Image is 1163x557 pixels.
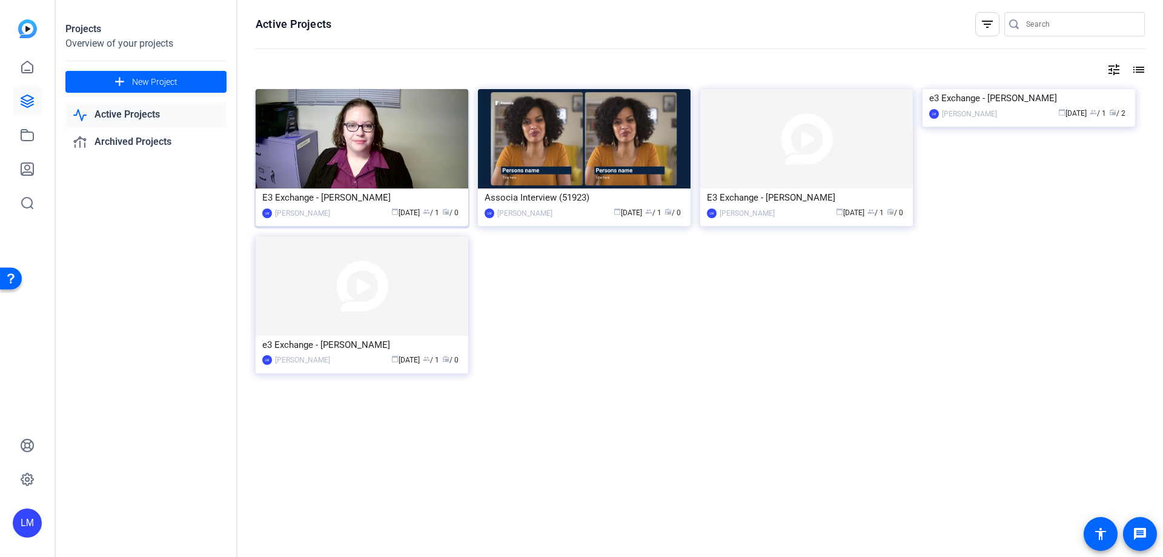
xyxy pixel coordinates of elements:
mat-icon: tune [1107,62,1121,77]
div: E3 Exchange - [PERSON_NAME] [262,188,462,207]
mat-icon: message [1133,527,1147,541]
mat-icon: add [112,75,127,90]
img: blue-gradient.svg [18,19,37,38]
span: group [867,208,875,215]
div: LM [485,208,494,218]
span: / 1 [423,356,439,364]
span: radio [887,208,894,215]
span: radio [442,355,449,362]
span: / 0 [442,208,459,217]
span: / 1 [867,208,884,217]
span: [DATE] [391,208,420,217]
h1: Active Projects [256,17,331,32]
span: / 2 [1109,109,1125,118]
div: e3 Exchange - [PERSON_NAME] [262,336,462,354]
span: group [423,355,430,362]
span: New Project [132,76,177,88]
span: group [423,208,430,215]
button: New Project [65,71,227,93]
span: group [645,208,652,215]
div: e3 Exchange - [PERSON_NAME] [929,89,1128,107]
span: calendar_today [391,208,399,215]
div: LM [262,208,272,218]
div: Projects [65,22,227,36]
span: [DATE] [836,208,864,217]
span: calendar_today [391,355,399,362]
mat-icon: filter_list [980,17,995,32]
span: radio [442,208,449,215]
div: LM [262,355,272,365]
mat-icon: accessibility [1093,527,1108,541]
span: calendar_today [614,208,621,215]
div: [PERSON_NAME] [720,207,775,219]
div: Overview of your projects [65,36,227,51]
span: / 0 [664,208,681,217]
span: [DATE] [614,208,642,217]
a: Archived Projects [65,130,227,155]
span: / 0 [442,356,459,364]
div: E3 Exchange - [PERSON_NAME] [707,188,906,207]
div: LM [707,208,717,218]
span: / 1 [423,208,439,217]
mat-icon: list [1130,62,1145,77]
div: LM [13,509,42,538]
div: [PERSON_NAME] [275,207,330,219]
div: [PERSON_NAME] [497,207,552,219]
span: / 1 [645,208,661,217]
span: calendar_today [1058,108,1065,116]
span: radio [664,208,672,215]
span: group [1090,108,1097,116]
div: [PERSON_NAME] [275,354,330,366]
a: Active Projects [65,102,227,127]
div: Associa Interview (51923) [485,188,684,207]
span: / 1 [1090,109,1106,118]
div: LM [929,109,939,119]
span: / 0 [887,208,903,217]
div: [PERSON_NAME] [942,108,997,120]
span: calendar_today [836,208,843,215]
input: Search [1026,17,1135,32]
span: [DATE] [1058,109,1087,118]
span: [DATE] [391,356,420,364]
span: radio [1109,108,1116,116]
